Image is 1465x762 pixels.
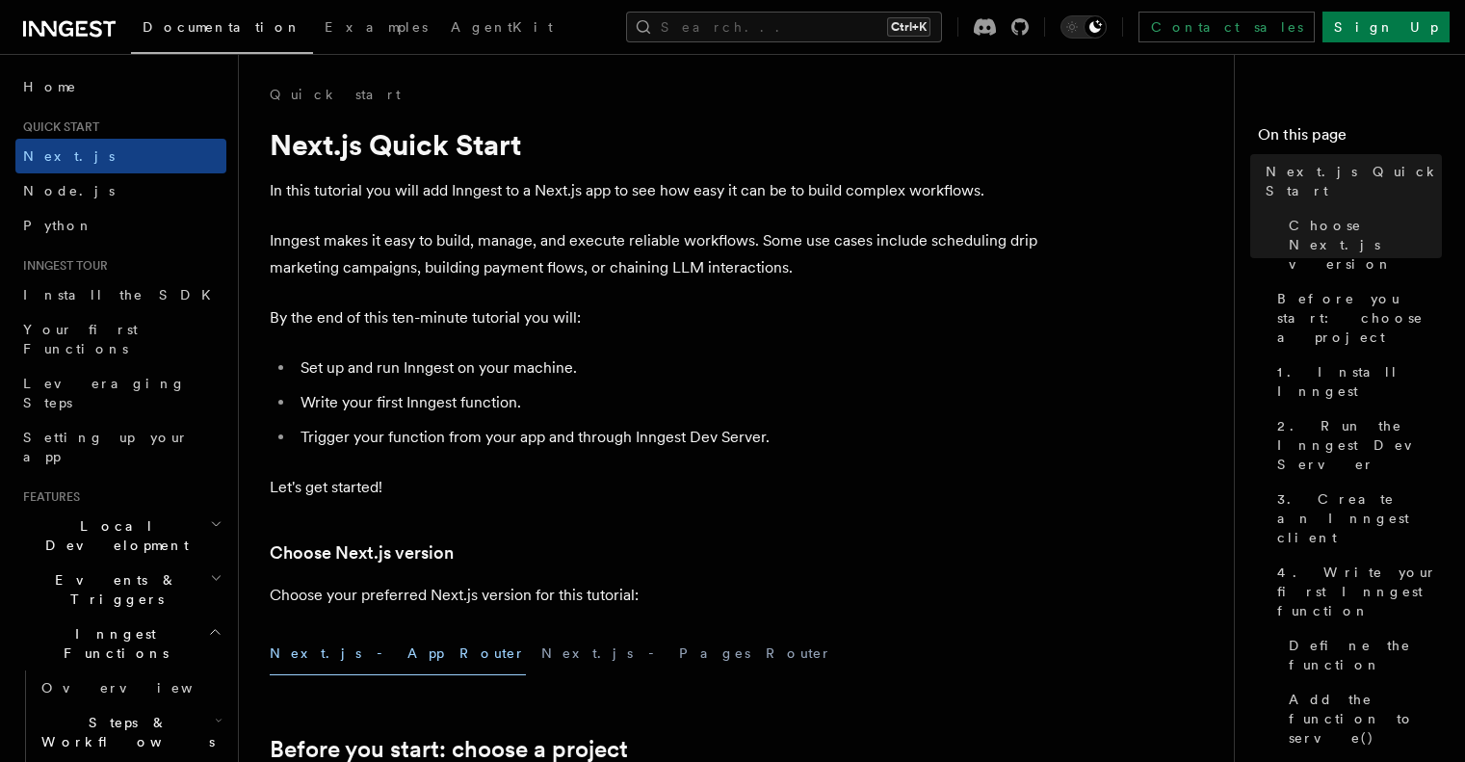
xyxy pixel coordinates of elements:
a: Overview [34,670,226,705]
li: Trigger your function from your app and through Inngest Dev Server. [295,424,1040,451]
button: Toggle dark mode [1060,15,1107,39]
a: Leveraging Steps [15,366,226,420]
button: Next.js - Pages Router [541,632,832,675]
span: Events & Triggers [15,570,210,609]
a: Home [15,69,226,104]
span: Examples [325,19,428,35]
span: Python [23,218,93,233]
span: Node.js [23,183,115,198]
a: Next.js Quick Start [1258,154,1442,208]
span: Leveraging Steps [23,376,186,410]
span: AgentKit [451,19,553,35]
a: Install the SDK [15,277,226,312]
span: Before you start: choose a project [1277,289,1442,347]
button: Inngest Functions [15,617,226,670]
p: Choose your preferred Next.js version for this tutorial: [270,582,1040,609]
button: Steps & Workflows [34,705,226,759]
a: AgentKit [439,6,564,52]
h4: On this page [1258,123,1442,154]
span: Steps & Workflows [34,713,215,751]
a: Sign Up [1322,12,1450,42]
a: 4. Write your first Inngest function [1269,555,1442,628]
li: Set up and run Inngest on your machine. [295,355,1040,381]
a: Next.js [15,139,226,173]
a: Your first Functions [15,312,226,366]
a: 3. Create an Inngest client [1269,482,1442,555]
a: 1. Install Inngest [1269,355,1442,408]
span: Next.js Quick Start [1266,162,1442,200]
span: Quick start [15,119,99,135]
span: Documentation [143,19,301,35]
p: Inngest makes it easy to build, manage, and execute reliable workflows. Some use cases include sc... [270,227,1040,281]
span: Choose Next.js version [1289,216,1442,274]
span: Define the function [1289,636,1442,674]
a: Examples [313,6,439,52]
button: Events & Triggers [15,563,226,617]
span: 3. Create an Inngest client [1277,489,1442,547]
span: Local Development [15,516,210,555]
a: Node.js [15,173,226,208]
li: Write your first Inngest function. [295,389,1040,416]
a: Documentation [131,6,313,54]
span: 2. Run the Inngest Dev Server [1277,416,1442,474]
a: Before you start: choose a project [1269,281,1442,355]
h1: Next.js Quick Start [270,127,1040,162]
span: Home [23,77,77,96]
a: Add the function to serve() [1281,682,1442,755]
a: Choose Next.js version [1281,208,1442,281]
a: Define the function [1281,628,1442,682]
span: 1. Install Inngest [1277,362,1442,401]
span: Next.js [23,148,115,164]
span: Add the function to serve() [1289,690,1442,748]
p: In this tutorial you will add Inngest to a Next.js app to see how easy it can be to build complex... [270,177,1040,204]
span: Features [15,489,80,505]
button: Search...Ctrl+K [626,12,942,42]
kbd: Ctrl+K [887,17,930,37]
span: 4. Write your first Inngest function [1277,563,1442,620]
p: By the end of this ten-minute tutorial you will: [270,304,1040,331]
p: Let's get started! [270,474,1040,501]
a: Choose Next.js version [270,539,454,566]
span: Your first Functions [23,322,138,356]
a: Contact sales [1138,12,1315,42]
button: Local Development [15,509,226,563]
span: Inngest tour [15,258,108,274]
span: Install the SDK [23,287,222,302]
span: Inngest Functions [15,624,208,663]
a: Quick start [270,85,401,104]
span: Setting up your app [23,430,189,464]
span: Overview [41,680,240,696]
a: Setting up your app [15,420,226,474]
a: 2. Run the Inngest Dev Server [1269,408,1442,482]
a: Python [15,208,226,243]
button: Next.js - App Router [270,632,526,675]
